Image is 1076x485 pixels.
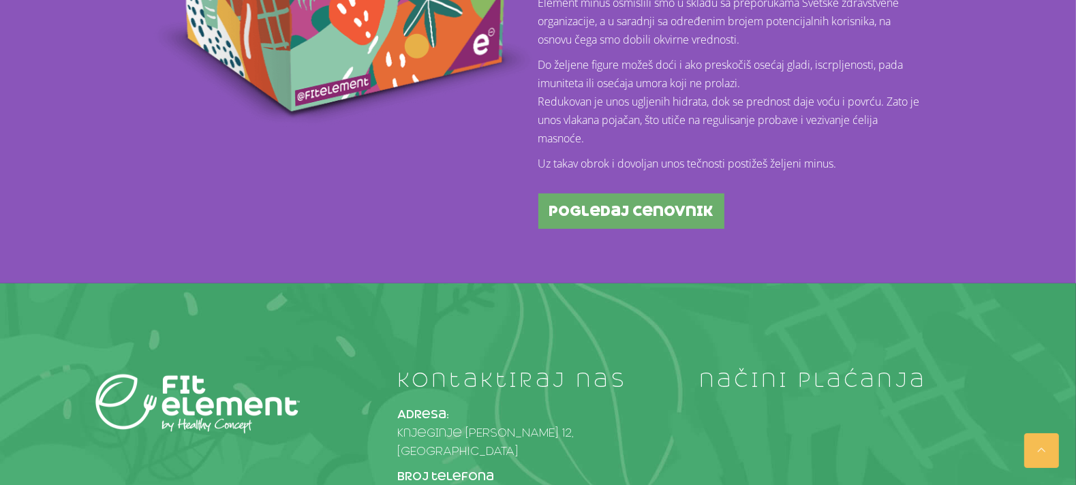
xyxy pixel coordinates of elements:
[549,204,713,218] span: pogledaj cenovnik
[397,407,449,422] strong: Adresa:
[397,405,679,460] p: Knjeginje [PERSON_NAME] 12, [GEOGRAPHIC_DATA]
[538,155,927,173] p: Uz takav obrok i dovoljan unos tečnosti postižeš željeni minus.
[699,369,981,391] h4: načini plaćanja
[538,56,927,148] p: Do željene figure možeš doći i ako preskočiš osećaj gladi, iscrpljenosti, pada imuniteta ili oseć...
[397,369,679,391] h4: kontaktiraj nas
[538,193,724,229] a: pogledaj cenovnik
[397,469,494,484] strong: Broj telefona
